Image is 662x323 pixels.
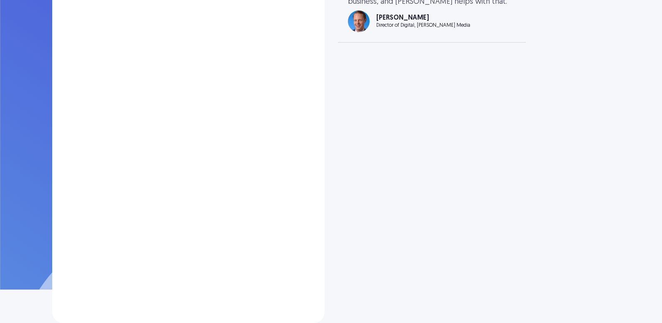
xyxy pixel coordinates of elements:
[376,23,470,28] div: Director of Digital, [PERSON_NAME] Media
[376,15,470,21] div: [PERSON_NAME]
